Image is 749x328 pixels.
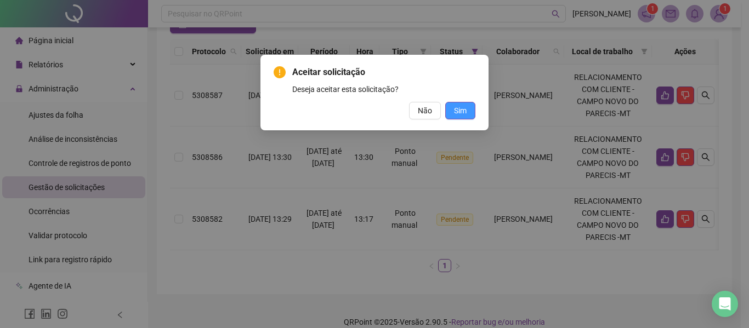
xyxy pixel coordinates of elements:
[418,105,432,117] span: Não
[292,66,475,79] span: Aceitar solicitação
[274,66,286,78] span: exclamation-circle
[409,102,441,119] button: Não
[712,291,738,317] div: Open Intercom Messenger
[445,102,475,119] button: Sim
[292,83,475,95] div: Deseja aceitar esta solicitação?
[454,105,467,117] span: Sim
